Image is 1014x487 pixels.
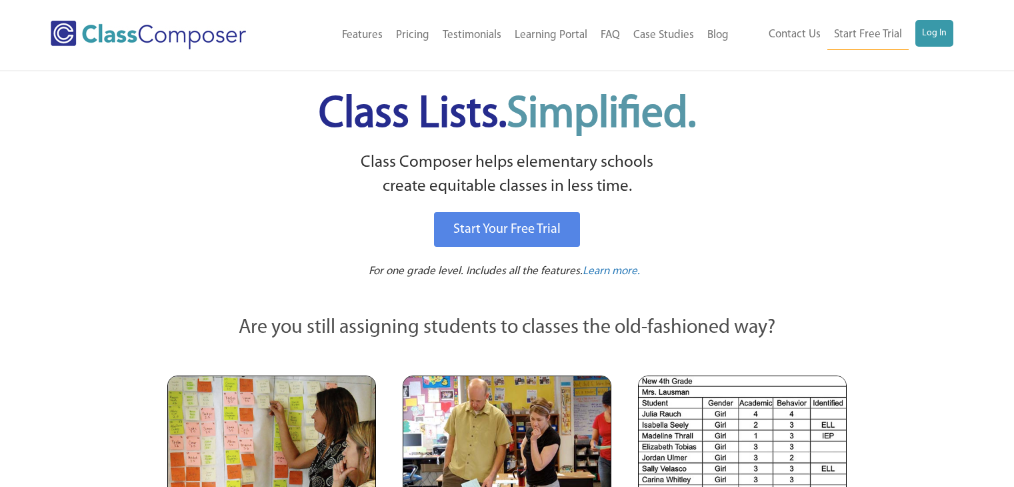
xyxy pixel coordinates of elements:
[627,21,701,50] a: Case Studies
[389,21,436,50] a: Pricing
[289,21,735,50] nav: Header Menu
[319,93,696,137] span: Class Lists.
[915,20,953,47] a: Log In
[583,264,640,280] a: Learn more.
[165,151,849,199] p: Class Composer helps elementary schools create equitable classes in less time.
[167,314,847,343] p: Are you still assigning students to classes the old-fashioned way?
[762,20,827,49] a: Contact Us
[594,21,627,50] a: FAQ
[51,21,246,49] img: Class Composer
[508,21,594,50] a: Learning Portal
[507,93,696,137] span: Simplified.
[735,20,953,50] nav: Header Menu
[701,21,735,50] a: Blog
[583,266,640,277] span: Learn more.
[434,212,580,247] a: Start Your Free Trial
[436,21,508,50] a: Testimonials
[453,223,561,236] span: Start Your Free Trial
[335,21,389,50] a: Features
[369,266,583,277] span: For one grade level. Includes all the features.
[827,20,909,50] a: Start Free Trial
